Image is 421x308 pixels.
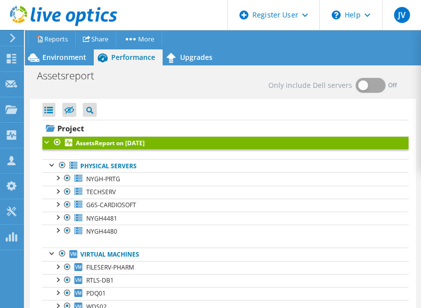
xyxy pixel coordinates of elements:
a: Physical Servers [42,159,409,172]
a: AssetsReport on [DATE] [42,136,409,149]
span: Performance [111,52,155,62]
a: Project [42,120,409,136]
a: Virtual Machines [42,248,409,261]
span: RTLS-DB1 [86,276,114,285]
a: PDQ01 [42,287,409,300]
span: JV [394,7,410,23]
a: NYGH-PRTG [42,172,409,185]
span: TECHSERV [86,188,116,196]
span: FILESERV-PHARM [86,263,134,272]
svg: \n [332,10,341,19]
a: More [116,31,162,46]
span: Environment [42,52,86,62]
span: Upgrades [180,52,212,62]
b: AssetsReport on [DATE] [76,139,145,147]
span: G6S-CARDIOSOFT [86,201,136,209]
a: NYGH4480 [42,225,409,238]
a: TECHSERV [42,186,409,199]
span: NYGH4480 [86,227,117,236]
a: RTLS-DB1 [42,274,409,287]
a: NYGH4481 [42,212,409,225]
span: NYGH-PRTG [86,175,120,183]
a: G6S-CARDIOSOFT [42,199,409,212]
span: PDQ01 [86,289,106,298]
a: Share [75,31,116,46]
h1: Assetsreport [32,70,110,81]
a: Reports [28,31,76,46]
a: FILESERV-PHARM [42,261,409,274]
span: NYGH4481 [86,214,117,223]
